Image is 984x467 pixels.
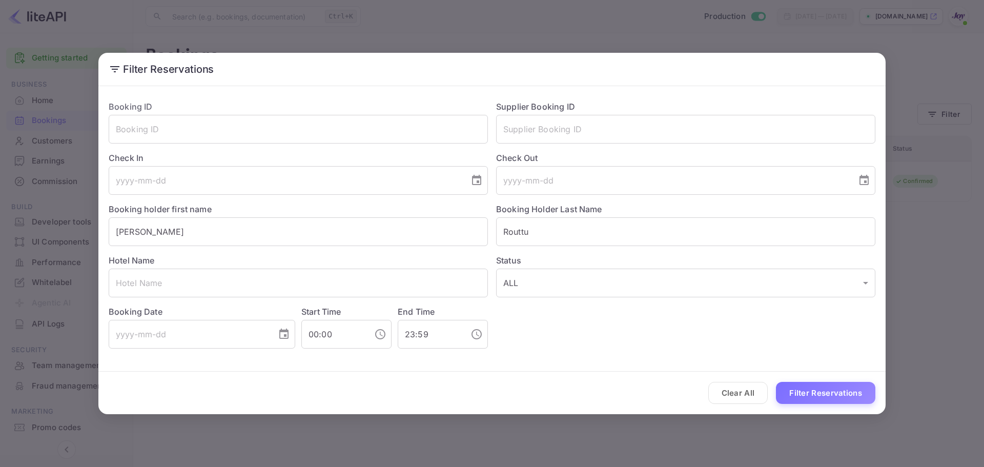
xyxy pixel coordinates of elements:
[109,269,488,297] input: Hotel Name
[496,152,875,164] label: Check Out
[496,254,875,267] label: Status
[708,382,768,404] button: Clear All
[496,101,575,112] label: Supplier Booking ID
[109,255,155,266] label: Hotel Name
[109,166,462,195] input: yyyy-mm-dd
[370,324,391,344] button: Choose time, selected time is 12:00 AM
[274,324,294,344] button: Choose date
[398,307,435,317] label: End Time
[109,152,488,164] label: Check In
[496,217,875,246] input: Holder Last Name
[496,204,602,214] label: Booking Holder Last Name
[109,306,295,318] label: Booking Date
[776,382,875,404] button: Filter Reservations
[109,101,153,112] label: Booking ID
[398,320,462,349] input: hh:mm
[854,170,874,191] button: Choose date
[301,320,366,349] input: hh:mm
[109,204,212,214] label: Booking holder first name
[466,324,487,344] button: Choose time, selected time is 11:59 PM
[496,166,850,195] input: yyyy-mm-dd
[496,115,875,144] input: Supplier Booking ID
[496,269,875,297] div: ALL
[301,307,341,317] label: Start Time
[109,320,270,349] input: yyyy-mm-dd
[109,115,488,144] input: Booking ID
[109,217,488,246] input: Holder First Name
[98,53,886,86] h2: Filter Reservations
[466,170,487,191] button: Choose date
